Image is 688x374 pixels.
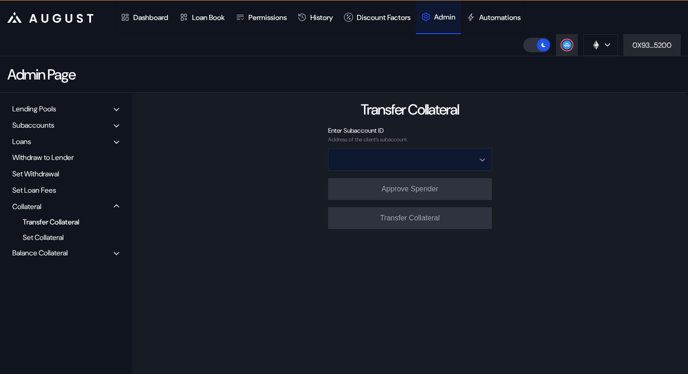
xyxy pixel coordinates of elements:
div: Set Withdrawal [9,167,122,181]
div: Subaccounts [12,120,54,130]
a: Dashboard [115,0,174,34]
button: Approve Spender [328,178,492,200]
button: Open menu [328,148,492,171]
a: Discount Factors [339,0,416,34]
div: Automations [479,13,521,22]
div: Permissions [248,13,287,22]
img: chain logo [591,40,601,50]
div: Set Collateral [18,231,107,244]
div: History [310,13,333,22]
div: Withdraw to Lender [9,150,122,165]
div: Admin Page [7,65,75,84]
div: Transfer Collateral [18,216,107,228]
a: History [292,0,339,34]
button: 0X93...5200 [623,34,681,56]
div: Lending Pools [12,104,56,114]
div: Dashboard [133,13,168,22]
a: Admin [416,0,461,34]
div: Enter Subaccount ID [328,126,492,135]
div: Collateral [12,202,41,211]
div: Address of the client’s subaccount. [328,136,492,143]
button: chain logo [583,34,618,56]
div: Discount Factors [357,13,410,22]
div: Balance Collateral [12,248,68,258]
a: Permissions [230,0,292,34]
button: Transfer Collateral [328,207,492,229]
div: 0X93...5200 [632,40,672,50]
div: Loan Book [192,13,225,22]
div: Loans [12,137,31,146]
a: Loan Book [174,0,230,34]
a: Automations [461,0,526,34]
div: Admin [434,12,455,22]
div: Set Loan Fees [9,183,122,197]
div: Transfer Collateral [361,100,459,119]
